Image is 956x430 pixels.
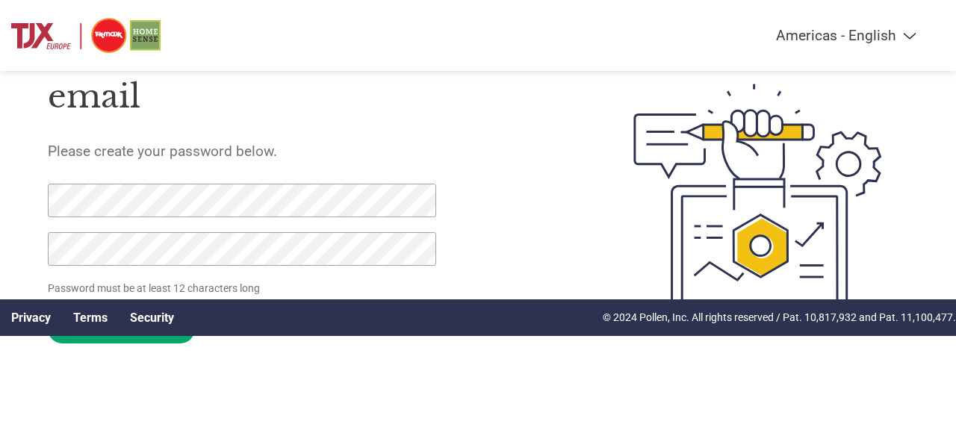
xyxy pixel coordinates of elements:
a: Terms [73,311,108,325]
h1: Thank you for verifying your email [48,25,564,121]
img: TJX Europe [11,15,161,56]
a: Security [130,311,174,325]
img: create-password [607,3,908,393]
a: Privacy [11,311,51,325]
p: Password must be at least 12 characters long [48,281,440,296]
h5: Please create your password below. [48,143,564,160]
p: © 2024 Pollen, Inc. All rights reserved / Pat. 10,817,932 and Pat. 11,100,477. [603,310,956,325]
